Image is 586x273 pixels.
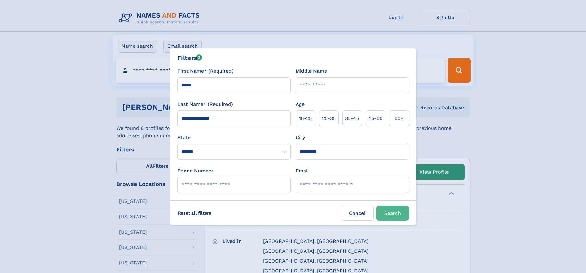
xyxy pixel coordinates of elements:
label: Last Name* (Required) [177,101,233,108]
label: Reset all filters [174,206,215,220]
label: Phone Number [177,167,213,175]
label: Cancel [341,206,374,221]
label: Email [296,167,309,175]
label: Age [296,101,305,108]
label: First Name* (Required) [177,67,233,75]
span: 60+ [394,115,404,122]
div: Filters [177,53,202,62]
span: 25‑35 [322,115,336,122]
label: City [296,134,305,141]
span: 45‑60 [368,115,383,122]
span: 18‑25 [299,115,312,122]
button: Search [376,206,409,221]
label: State [177,134,291,141]
label: Middle Name [296,67,327,75]
span: 35‑45 [345,115,359,122]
